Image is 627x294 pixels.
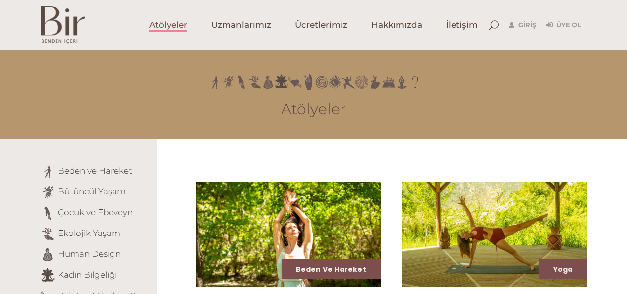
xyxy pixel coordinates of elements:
a: Ekolojik Yaşam [58,228,120,238]
a: Beden ve Hareket [58,166,132,176]
span: Hakkımızda [371,19,422,31]
a: Beden ve Hareket [296,264,366,274]
span: Atölyeler [149,19,187,31]
a: Bütüncül Yaşam [58,186,126,196]
a: Yoga [553,264,573,274]
a: Çocuk ve Ebeveyn [58,207,133,217]
a: Üye Ol [546,19,581,31]
a: Kadın Bilgeliği [58,270,117,280]
span: İletişim [446,19,478,31]
a: Giriş [509,19,536,31]
span: Ücretlerimiz [295,19,347,31]
span: Uzmanlarımız [211,19,271,31]
a: Human Design [58,249,121,259]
